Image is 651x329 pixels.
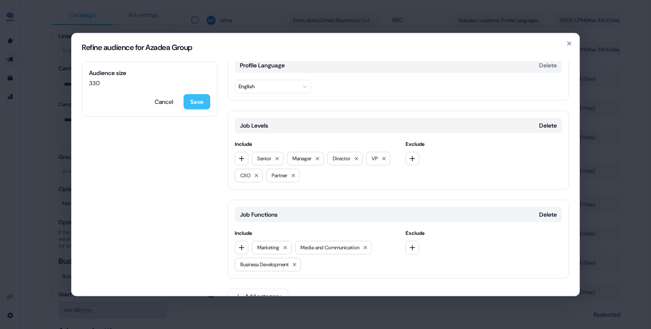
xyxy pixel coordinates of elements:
span: Include [235,229,392,237]
button: Delete [539,210,557,219]
h2: Refine audience for Azadea Group [82,44,569,51]
span: Media and Communication [300,243,359,252]
span: Partner [272,171,287,180]
span: Manager [292,154,312,163]
button: Delete [539,121,557,130]
span: Profile Language [240,61,285,70]
span: 330 [89,79,210,87]
span: Marketing [257,243,279,252]
span: Exclude [406,140,562,148]
span: Business Development [240,260,289,269]
span: VP [372,154,378,163]
span: Audience size [89,69,210,77]
button: Add category [228,289,288,304]
span: Exclude [406,229,562,237]
span: Job Levels [240,121,268,130]
button: English [235,80,311,93]
button: Cancel [148,94,180,109]
button: Delete [539,61,557,70]
span: Include [235,140,392,148]
span: Job Functions [240,210,278,219]
span: Director [333,154,351,163]
button: Save [184,94,210,109]
span: Senior [257,154,271,163]
span: CXO [240,171,250,180]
